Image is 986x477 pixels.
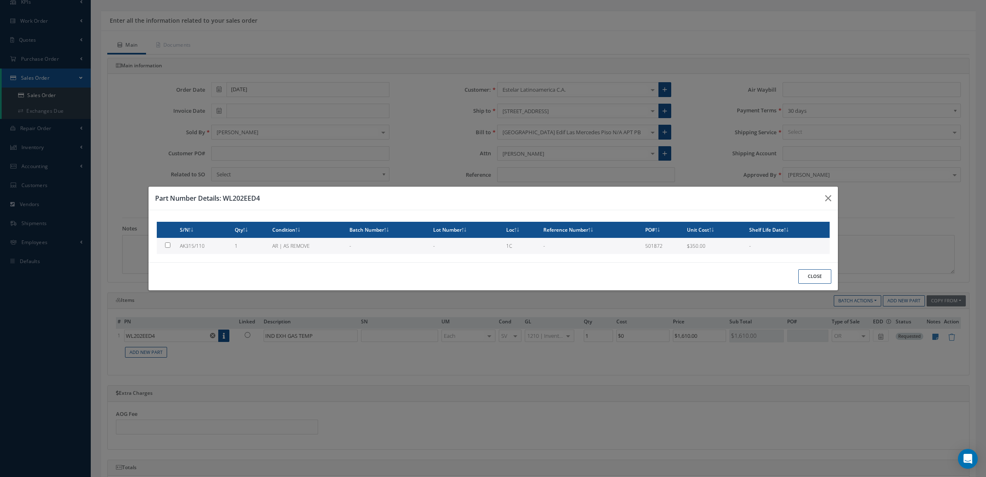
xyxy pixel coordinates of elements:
[642,238,684,254] td: 501872
[746,222,830,238] th: Shelf Life Date
[430,222,503,238] th: Lot Number
[231,238,269,254] td: 1
[642,222,684,238] th: PO#
[503,222,540,238] th: Loc
[155,193,819,203] h3: Part Number Details: WL202EED4
[269,238,346,254] td: AR | AS REMOVE
[346,238,430,254] td: -
[684,222,745,238] th: Unit Cost
[540,238,642,254] td: -
[684,238,745,254] td: $350.00
[540,222,642,238] th: Reference Number
[177,238,231,254] td: AK315/110
[746,238,830,254] td: -
[798,269,831,284] button: Close
[430,238,503,254] td: -
[503,238,540,254] td: 1C
[958,449,978,469] div: Open Intercom Messenger
[269,222,346,238] th: Condition
[231,222,269,238] th: Qty
[346,222,430,238] th: Batch Number
[177,222,231,238] th: S/N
